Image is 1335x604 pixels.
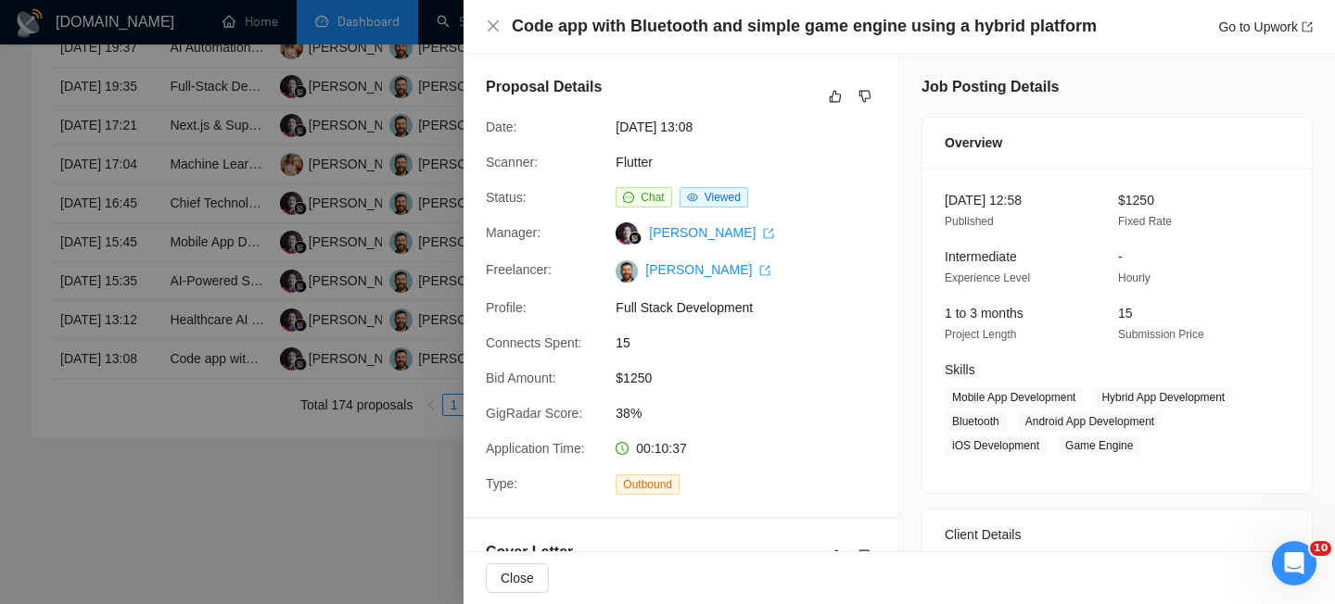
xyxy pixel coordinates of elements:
[616,474,680,495] span: Outbound
[616,117,894,137] span: [DATE] 13:08
[1118,249,1123,264] span: -
[1118,328,1204,341] span: Submission Price
[1118,306,1133,321] span: 15
[512,15,1097,38] h4: Code app with Bluetooth and simple game engine using a hybrid platform
[945,249,1017,264] span: Intermediate
[486,155,538,170] span: Scanner:
[858,548,871,563] span: dislike
[616,442,629,455] span: clock-circle
[1118,215,1172,228] span: Fixed Rate
[501,568,534,588] span: Close
[486,190,527,205] span: Status:
[829,89,842,104] span: like
[831,548,844,563] span: like
[486,563,549,593] button: Close
[945,411,1007,432] span: Bluetooth
[1272,541,1316,585] iframe: Intercom live chat
[486,300,527,315] span: Profile:
[945,362,975,377] span: Skills
[1058,435,1140,456] span: Game Engine
[616,333,894,353] span: 15
[486,225,540,240] span: Manager:
[616,403,894,423] span: 38%
[486,406,582,421] span: GigRadar Score:
[687,192,698,203] span: eye
[629,232,642,245] img: gigradar-bm.png
[945,215,994,228] span: Published
[649,225,774,240] a: [PERSON_NAME] export
[854,545,876,567] button: dislike
[486,120,516,134] span: Date:
[1118,271,1151,284] span: Hourly
[759,265,770,276] span: export
[945,271,1030,284] span: Experience Level
[486,371,556,385] span: Bid Amount:
[1310,541,1331,556] span: 10
[645,262,770,277] a: [PERSON_NAME] export
[945,132,1002,153] span: Overview
[641,191,664,204] span: Chat
[623,192,634,203] span: message
[945,193,1022,208] span: [DATE] 12:58
[824,85,846,107] button: like
[616,297,894,318] span: Full Stack Development
[922,76,1059,98] h5: Job Posting Details
[945,328,1016,341] span: Project Length
[826,545,848,567] button: like
[486,541,573,563] h5: Cover Letter
[486,441,585,456] span: Application Time:
[945,435,1047,456] span: iOS Development
[1094,387,1232,408] span: Hybrid App Development
[945,387,1083,408] span: Mobile App Development
[945,510,1290,560] div: Client Details
[763,228,774,239] span: export
[854,85,876,107] button: dislike
[705,191,741,204] span: Viewed
[1118,193,1154,208] span: $1250
[486,476,517,491] span: Type:
[486,262,552,277] span: Freelancer:
[616,260,638,283] img: c1-JWQDXWEy3CnA6sRtFzzU22paoDq5cZnWyBNc3HWqwvuW0qNnjm1CMP-YmbEEtPC
[1302,21,1313,32] span: export
[486,76,602,98] h5: Proposal Details
[1018,411,1162,432] span: Android App Development
[945,306,1023,321] span: 1 to 3 months
[486,335,582,350] span: Connects Spent:
[858,89,871,104] span: dislike
[636,441,687,456] span: 00:10:37
[616,368,894,388] span: $1250
[486,19,501,34] button: Close
[486,19,501,33] span: close
[1218,19,1313,34] a: Go to Upworkexport
[616,155,653,170] a: Flutter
